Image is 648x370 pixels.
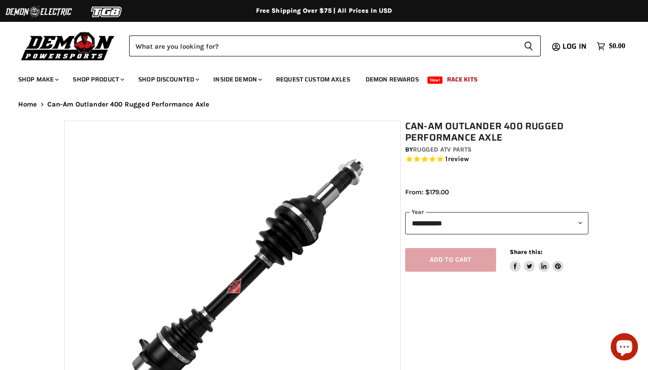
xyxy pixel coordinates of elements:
a: Request Custom Axles [269,70,357,89]
img: Demon Powersports [18,30,118,62]
span: New! [427,76,443,84]
span: Rated 5.0 out of 5 stars 1 reviews [405,155,589,164]
a: Shop Discounted [131,70,205,89]
a: Home [18,101,37,108]
form: Product [129,35,541,56]
button: Search [517,35,541,56]
span: From: $179.00 [405,188,449,196]
a: Log in [558,42,592,51]
a: Rugged ATV Parts [413,146,472,153]
span: 1 reviews [445,155,469,163]
img: Demon Electric Logo 2 [5,3,73,20]
a: $0.00 [592,40,630,53]
span: Can-Am Outlander 400 Rugged Performance Axle [47,101,210,108]
a: Inside Demon [206,70,267,89]
span: $0.00 [609,42,625,51]
img: TGB Logo 2 [73,3,141,20]
input: Search [129,35,517,56]
div: by [405,145,589,155]
span: Share this: [510,248,543,255]
a: Demon Rewards [359,70,426,89]
a: Shop Product [66,70,130,89]
h1: Can-Am Outlander 400 Rugged Performance Axle [405,121,589,143]
aside: Share this: [510,248,564,272]
inbox-online-store-chat: Shopify online store chat [608,333,641,363]
span: review [448,155,469,163]
a: Shop Make [11,70,64,89]
select: year [405,212,589,234]
span: Log in [563,41,587,52]
ul: Main menu [11,66,623,89]
a: Race Kits [440,70,484,89]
